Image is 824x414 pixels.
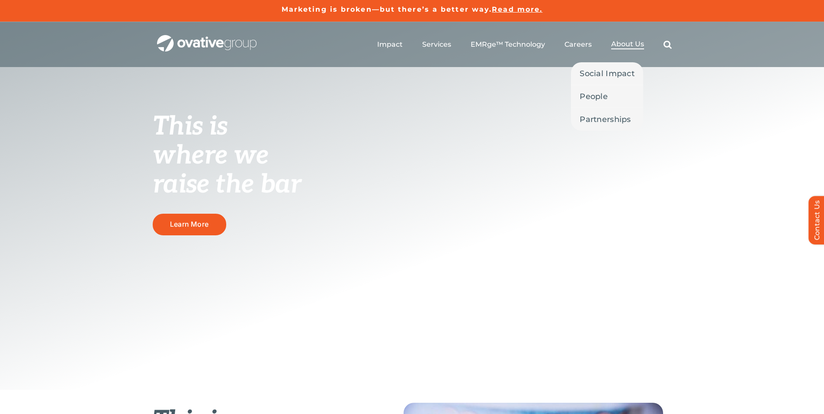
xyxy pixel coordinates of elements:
a: People [571,85,643,108]
nav: Menu [377,31,672,58]
a: Partnerships [571,108,643,131]
span: Social Impact [580,67,635,80]
a: Careers [564,40,592,49]
span: This is [153,111,228,142]
a: Social Impact [571,62,643,85]
a: OG_Full_horizontal_WHT [157,34,256,42]
span: People [580,90,608,103]
a: Read more. [492,5,542,13]
a: About Us [611,40,644,49]
span: Partnerships [580,113,631,125]
span: Learn More [170,220,208,228]
span: where we raise the bar [153,140,301,200]
a: Impact [377,40,403,49]
a: Services [422,40,451,49]
a: Learn More [153,214,226,235]
span: About Us [611,40,644,48]
a: Marketing is broken—but there’s a better way. [282,5,492,13]
a: Search [664,40,672,49]
a: EMRge™ Technology [471,40,545,49]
